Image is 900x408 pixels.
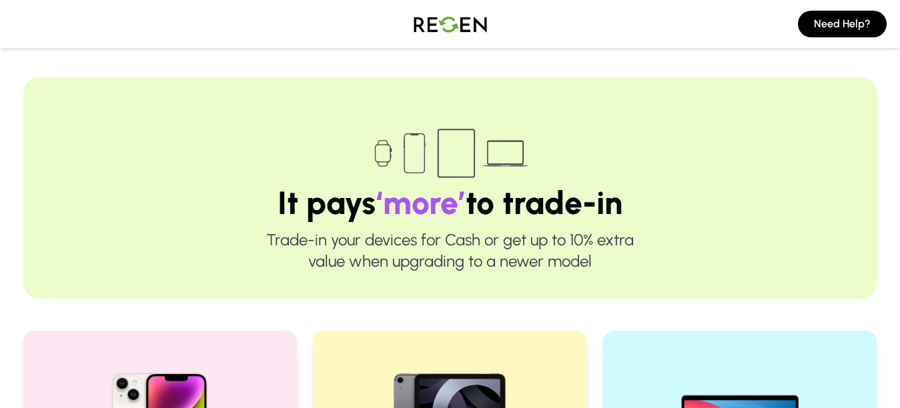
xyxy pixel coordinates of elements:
p: Trade-in your devices for Cash or get up to 10% extra value when upgrading to a newer model [66,229,835,272]
img: Trade-in devices [367,120,534,187]
img: Logo [404,5,497,43]
span: ‘more’ [376,183,466,222]
h1: It pays to trade-in [66,187,835,219]
button: Need Help? [798,11,887,37]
